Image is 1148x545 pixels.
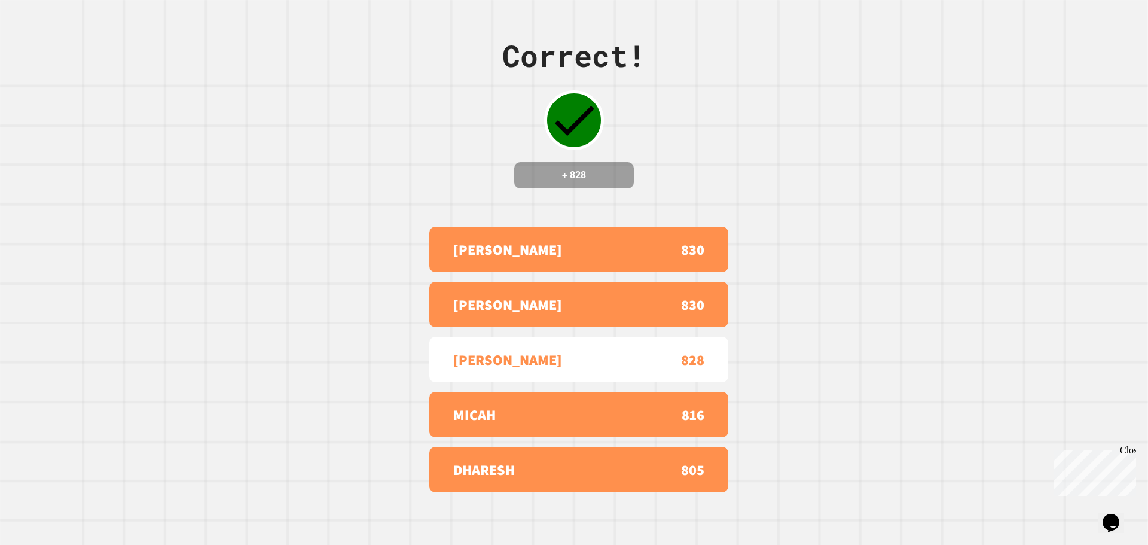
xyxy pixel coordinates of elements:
p: [PERSON_NAME] [453,349,562,370]
p: 830 [681,294,704,315]
p: 828 [681,349,704,370]
p: [PERSON_NAME] [453,239,562,260]
div: Correct! [502,34,646,78]
iframe: chat widget [1049,445,1136,496]
p: 816 [682,404,704,425]
p: 830 [681,239,704,260]
div: Chat with us now!Close [5,5,83,76]
h4: + 828 [526,168,622,182]
p: MICAH [453,404,496,425]
p: DHARESH [453,459,515,480]
p: 805 [681,459,704,480]
iframe: chat widget [1098,497,1136,533]
p: [PERSON_NAME] [453,294,562,315]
